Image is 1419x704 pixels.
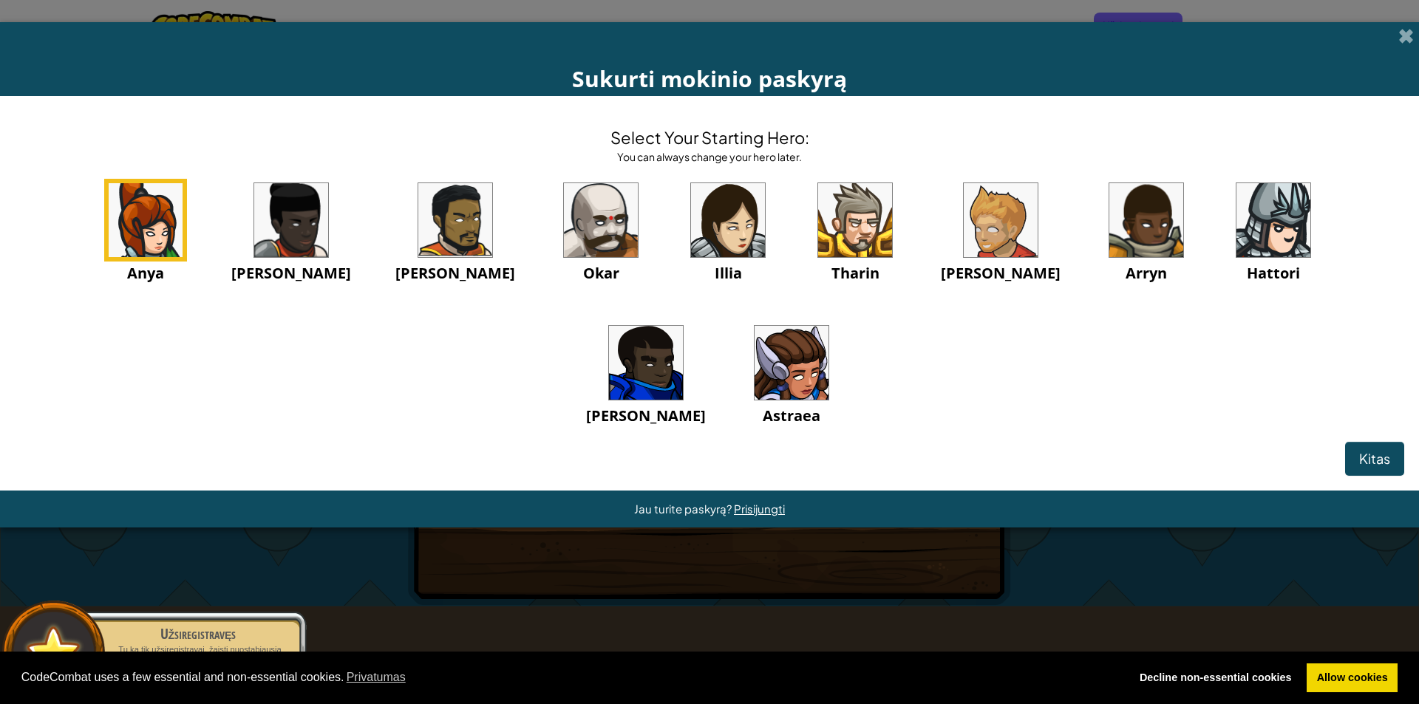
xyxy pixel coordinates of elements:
img: portrait.png [254,183,328,257]
span: Kitas [1359,450,1390,467]
span: Okar [583,263,619,283]
a: Prisijungti [734,502,785,516]
img: portrait.png [609,326,683,400]
span: [PERSON_NAME] [395,263,515,283]
span: [PERSON_NAME] [586,406,706,426]
span: Sukurti mokinio paskyrą [572,64,847,94]
h4: Select Your Starting Hero: [610,126,809,149]
span: Tharin [831,263,879,283]
img: portrait.png [691,183,765,257]
img: default.png [20,619,87,685]
img: portrait.png [1109,183,1183,257]
img: portrait.png [109,183,183,257]
img: portrait.png [964,183,1038,257]
button: Kitas [1345,442,1404,476]
a: deny cookies [1129,663,1301,693]
a: learn more about cookies [344,666,408,688]
span: Arryn [1126,263,1167,283]
img: portrait.png [564,183,638,257]
a: allow cookies [1307,663,1398,693]
span: Illia [715,263,742,283]
img: portrait.png [418,183,492,257]
div: Užsiregistravęs [105,623,291,644]
span: CodeCombat uses a few essential and non-essential cookies. [21,666,1118,688]
img: portrait.png [755,326,828,400]
span: [PERSON_NAME] [941,263,1061,283]
div: You can always change your hero later. [610,149,809,164]
span: Astraea [763,406,820,426]
img: portrait.png [818,183,892,257]
span: Anya [127,263,164,283]
p: Tu ką tik užsiregistravai, žaisti nuostabiausią programavimo žaidimą. [105,644,291,666]
span: Jau turite paskyrą? [634,502,734,516]
span: [PERSON_NAME] [231,263,351,283]
span: Hattori [1247,263,1300,283]
img: portrait.png [1236,183,1310,257]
